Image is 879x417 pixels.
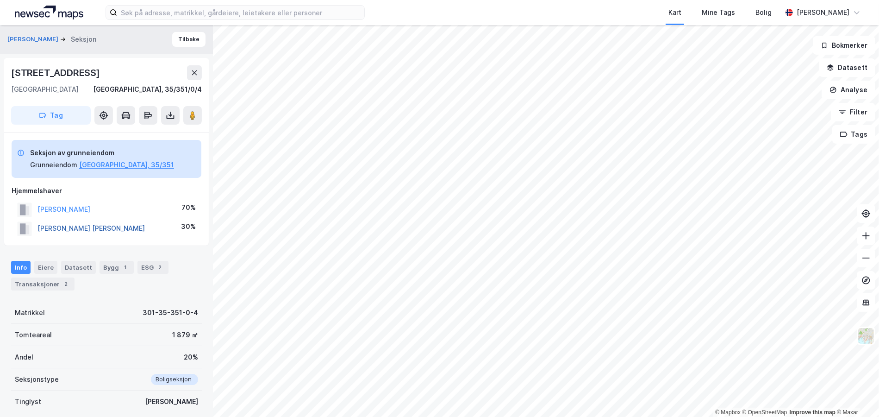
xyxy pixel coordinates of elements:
[12,185,201,196] div: Hjemmelshaver
[181,202,196,213] div: 70%
[15,307,45,318] div: Matrikkel
[137,261,168,274] div: ESG
[822,81,875,99] button: Analyse
[15,374,59,385] div: Seksjonstype
[819,58,875,77] button: Datasett
[30,159,77,171] div: Grunneiendom
[93,84,202,95] div: [GEOGRAPHIC_DATA], 35/351/0/4
[30,147,174,158] div: Seksjon av grunneiendom
[833,373,879,417] iframe: Chat Widget
[755,7,772,18] div: Bolig
[668,7,681,18] div: Kart
[11,65,102,80] div: [STREET_ADDRESS]
[702,7,735,18] div: Mine Tags
[11,84,79,95] div: [GEOGRAPHIC_DATA]
[15,352,33,363] div: Andel
[34,261,57,274] div: Eiere
[15,6,83,19] img: logo.a4113a55bc3d86da70a041830d287a7e.svg
[100,261,134,274] div: Bygg
[797,7,849,18] div: [PERSON_NAME]
[11,261,31,274] div: Info
[79,159,174,171] button: [GEOGRAPHIC_DATA], 35/351
[11,278,75,291] div: Transaksjoner
[790,409,835,416] a: Improve this map
[184,352,198,363] div: 20%
[145,396,198,407] div: [PERSON_NAME]
[181,221,196,232] div: 30%
[7,35,60,44] button: [PERSON_NAME]
[11,106,91,125] button: Tag
[121,263,130,272] div: 1
[831,103,875,121] button: Filter
[15,329,52,341] div: Tomteareal
[61,261,96,274] div: Datasett
[156,263,165,272] div: 2
[832,125,875,144] button: Tags
[71,34,96,45] div: Seksjon
[813,36,875,55] button: Bokmerker
[15,396,41,407] div: Tinglyst
[143,307,198,318] div: 301-35-351-0-4
[172,329,198,341] div: 1 879 ㎡
[715,409,741,416] a: Mapbox
[857,327,875,345] img: Z
[742,409,787,416] a: OpenStreetMap
[62,279,71,289] div: 2
[172,32,206,47] button: Tilbake
[833,373,879,417] div: Kontrollprogram for chat
[117,6,364,19] input: Søk på adresse, matrikkel, gårdeiere, leietakere eller personer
